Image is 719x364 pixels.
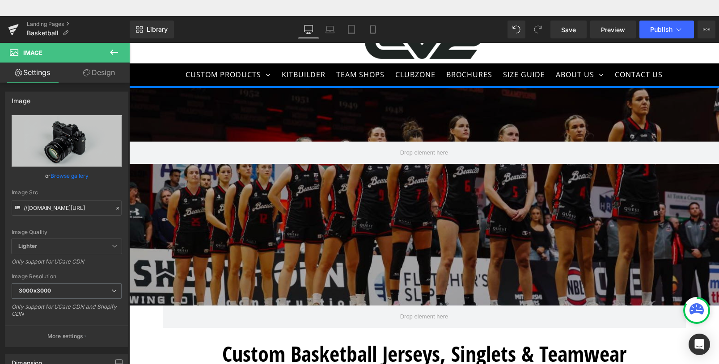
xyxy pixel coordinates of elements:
a: BROCHURES [313,37,368,59]
div: Only support for UCare CDN and Shopify CDN [12,303,122,323]
div: Image Src [12,189,122,196]
a: Landing Pages [27,21,130,28]
a: TEAM SHOPS [203,37,260,59]
div: or [12,171,122,180]
div: Image Resolution [12,273,122,280]
div: Image [12,92,30,105]
button: More [698,21,715,38]
a: Preview [590,21,636,38]
div: Image Quality [12,229,122,235]
a: Tablet [341,21,362,38]
span: Publish [650,26,672,33]
b: Lighter [18,243,37,249]
a: Laptop [319,21,341,38]
span: Library [147,25,168,33]
a: Browse gallery [51,168,89,184]
a: KITBUILDER [148,37,201,59]
a: CLUBZONE [262,37,311,59]
button: Redo [529,21,547,38]
a: New Library [130,21,174,38]
div: Only support for UCare CDN [12,258,122,271]
p: More settings [47,332,83,340]
span: Image [23,49,42,56]
button: More settings [5,326,128,347]
a: Design [67,63,131,83]
button: Publish [639,21,694,38]
button: Undo [508,21,525,38]
a: SIZE GUIDE [369,37,420,59]
span: Save [561,25,576,34]
input: Link [12,200,122,216]
a: CONTACT US [481,37,538,59]
a: Mobile [362,21,384,38]
span: Preview [601,25,625,34]
span: Basketball [27,29,59,37]
a: ABOUT US [422,37,479,59]
b: 3000x3000 [19,287,51,294]
a: Desktop [298,21,319,38]
div: Open Intercom Messenger [689,334,710,355]
a: CUSTOM PRODUCTS [52,37,146,59]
